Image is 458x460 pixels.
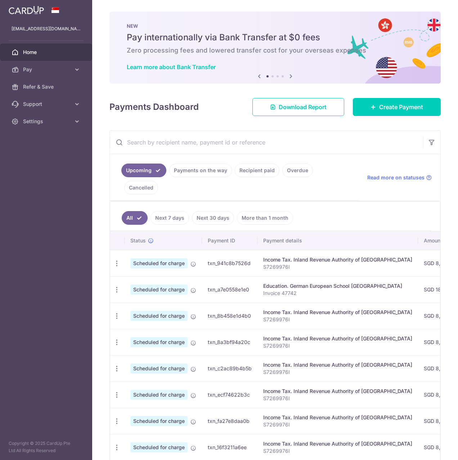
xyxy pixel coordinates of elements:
h5: Pay internationally via Bank Transfer at $0 fees [127,32,423,43]
td: txn_941c8b7526d [202,250,257,276]
td: txn_ecf74622b3c [202,381,257,408]
span: Amount [424,237,442,244]
a: Payments on the way [169,164,232,177]
div: Income Tax. Inland Revenue Authority of [GEOGRAPHIC_DATA] [263,440,412,447]
img: CardUp [9,6,44,14]
span: Support [23,101,71,108]
a: Download Report [252,98,344,116]
span: Settings [23,118,71,125]
div: Income Tax. Inland Revenue Authority of [GEOGRAPHIC_DATA] [263,256,412,263]
a: Create Payment [353,98,441,116]
p: S7269976I [263,342,412,349]
div: Income Tax. Inland Revenue Authority of [GEOGRAPHIC_DATA] [263,335,412,342]
p: [EMAIL_ADDRESS][DOMAIN_NAME] [12,25,81,32]
a: Learn more about Bank Transfer [127,63,216,71]
td: txn_c2ac89b4b5b [202,355,257,381]
span: Scheduled for charge [130,390,188,400]
span: Home [23,49,71,56]
div: Income Tax. Inland Revenue Authority of [GEOGRAPHIC_DATA] [263,414,412,421]
p: S7269976I [263,395,412,402]
div: Income Tax. Inland Revenue Authority of [GEOGRAPHIC_DATA] [263,309,412,316]
a: Upcoming [121,164,166,177]
a: Overdue [282,164,313,177]
a: Cancelled [124,181,158,195]
a: Next 30 days [192,211,234,225]
div: Income Tax. Inland Revenue Authority of [GEOGRAPHIC_DATA] [263,361,412,369]
span: Create Payment [379,103,423,111]
div: Income Tax. Inland Revenue Authority of [GEOGRAPHIC_DATA] [263,388,412,395]
th: Payment details [257,231,418,250]
span: Scheduled for charge [130,337,188,347]
span: Pay [23,66,71,73]
span: Refer & Save [23,83,71,90]
span: Scheduled for charge [130,285,188,295]
span: Scheduled for charge [130,311,188,321]
p: S7269976I [263,369,412,376]
span: Read more on statuses [367,174,425,181]
p: S7269976I [263,421,412,428]
td: txn_8b458e1d4b0 [202,303,257,329]
h4: Payments Dashboard [109,101,199,113]
img: Bank transfer banner [109,12,441,84]
span: Scheduled for charge [130,442,188,452]
p: S7269976I [263,447,412,455]
span: Download Report [279,103,327,111]
span: Scheduled for charge [130,363,188,374]
p: Invoice 47742 [263,290,412,297]
div: Education. German European School [GEOGRAPHIC_DATA] [263,282,412,290]
a: Read more on statuses [367,174,432,181]
td: txn_fa27e8daa0b [202,408,257,434]
a: All [122,211,148,225]
td: txn_a7e0558e1e0 [202,276,257,303]
th: Payment ID [202,231,257,250]
a: Next 7 days [151,211,189,225]
a: More than 1 month [237,211,293,225]
span: Status [130,237,146,244]
p: NEW [127,23,423,29]
h6: Zero processing fees and lowered transfer cost for your overseas expenses [127,46,423,55]
a: Recipient paid [235,164,279,177]
p: S7269976I [263,316,412,323]
input: Search by recipient name, payment id or reference [110,131,423,154]
p: S7269976I [263,263,412,271]
span: Scheduled for charge [130,416,188,426]
td: txn_8a3bf94a20c [202,329,257,355]
span: Scheduled for charge [130,258,188,268]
